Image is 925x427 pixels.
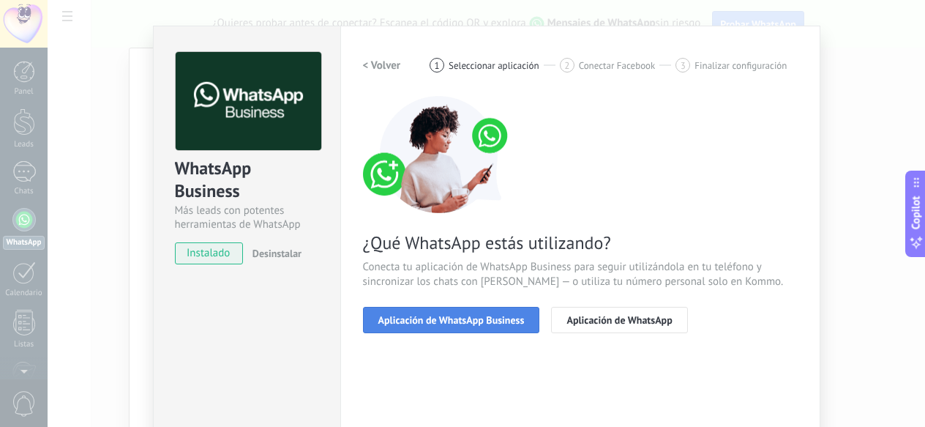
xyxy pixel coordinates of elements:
[681,59,686,72] span: 3
[363,96,517,213] img: connect number
[449,60,539,71] span: Seleccionar aplicación
[252,247,302,260] span: Desinstalar
[176,242,242,264] span: instalado
[564,59,569,72] span: 2
[176,52,321,151] img: logo_main.png
[175,157,319,204] div: WhatsApp Business
[435,59,440,72] span: 1
[378,315,525,325] span: Aplicación de WhatsApp Business
[247,242,302,264] button: Desinstalar
[363,307,540,333] button: Aplicación de WhatsApp Business
[363,59,401,73] h2: < Volver
[694,60,787,71] span: Finalizar configuración
[909,196,924,229] span: Copilot
[363,260,798,289] span: Conecta tu aplicación de WhatsApp Business para seguir utilizándola en tu teléfono y sincronizar ...
[579,60,656,71] span: Conectar Facebook
[363,52,401,78] button: < Volver
[566,315,672,325] span: Aplicación de WhatsApp
[363,231,798,254] span: ¿Qué WhatsApp estás utilizando?
[175,204,319,231] div: Más leads con potentes herramientas de WhatsApp
[551,307,687,333] button: Aplicación de WhatsApp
